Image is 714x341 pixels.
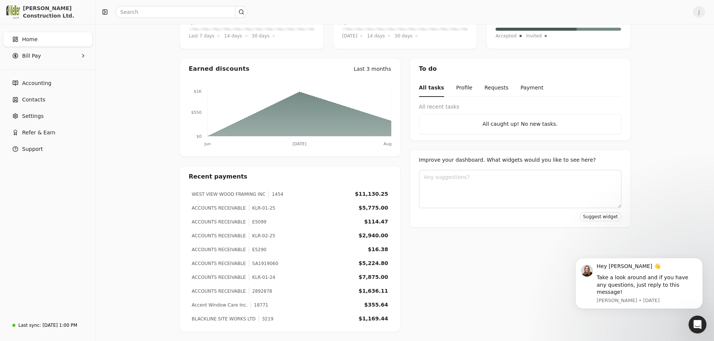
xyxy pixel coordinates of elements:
[484,79,508,97] button: Requests
[359,259,388,267] div: $5,224.80
[249,219,266,225] div: E5099
[355,190,388,198] div: $11,130.25
[249,274,275,281] div: KLR-01-24
[419,156,621,164] div: Improve your dashboard. What widgets would you like to see here?
[359,287,388,295] div: $1,636.11
[192,246,246,253] div: ACCOUNTS RECEIVABLE
[249,205,275,211] div: KLR-01-25
[579,212,621,221] button: Suggest widget
[192,302,248,308] div: Accent Window Care Inc.
[22,79,51,87] span: Accounting
[22,129,55,137] span: Refer & Earn
[204,141,211,146] tspan: Jun
[251,302,268,308] div: 18771
[249,260,278,267] div: SA1919060
[189,64,250,73] div: Earned discounts
[3,109,93,124] a: Settings
[3,92,93,107] a: Contacts
[3,76,93,91] a: Accounting
[368,246,388,253] div: $16.38
[189,32,215,40] span: Last 7 days
[192,260,246,267] div: ACCOUNTS RECEIVABLE
[3,125,93,140] button: Refer & Earn
[42,322,77,329] div: [DATE] 1:00 PM
[364,301,388,309] div: $355.64
[689,316,707,334] iframe: Intercom live chat
[456,79,473,97] button: Profile
[367,32,385,40] span: 14 days
[249,288,272,295] div: 2892878
[419,103,621,111] div: All recent tasks
[196,134,202,139] tspan: $0
[180,166,400,187] div: Recent payments
[564,254,714,321] iframe: Intercom notifications message
[292,141,306,146] tspan: [DATE]
[342,32,358,40] span: [DATE]
[249,246,266,253] div: E5290
[359,273,388,281] div: $7,875.00
[23,4,89,19] div: [PERSON_NAME] Construction Ltd.
[268,191,283,198] div: 1454
[3,32,93,47] a: Home
[359,232,388,240] div: $2,940.00
[419,79,444,97] button: All tasks
[354,65,391,73] div: Last 3 months
[192,205,246,211] div: ACCOUNTS RECEIVABLE
[22,96,45,104] span: Contacts
[192,191,266,198] div: WEST VIEW WOOD FRAMING INC
[193,89,202,94] tspan: $1K
[192,274,246,281] div: ACCOUNTS RECEIVABLE
[425,120,615,128] div: All caught up! No new tasks.
[3,141,93,156] button: Support
[22,36,37,43] span: Home
[359,204,388,212] div: $5,775.00
[192,232,246,239] div: ACCOUNTS RECEIVABLE
[252,32,269,40] span: 30 days
[224,32,242,40] span: 14 days
[22,112,43,120] span: Settings
[395,32,412,40] span: 30 days
[410,58,630,79] div: To do
[359,315,388,323] div: $1,169.44
[22,52,41,60] span: Bill Pay
[18,322,41,329] div: Last sync:
[383,141,391,146] tspan: Aug
[364,218,388,226] div: $114.47
[22,145,43,153] span: Support
[3,319,93,332] a: Last sync:[DATE] 1:00 PM
[259,316,274,322] div: 3219
[6,5,20,19] img: 0537828a-cf49-447f-a6d3-a322c667907b.png
[191,110,202,115] tspan: $550
[495,32,516,40] span: Accepted
[526,32,542,40] span: Invited
[693,6,705,18] button: J
[192,316,256,322] div: BLACKLINE SITE WORKS LTD
[192,219,246,225] div: ACCOUNTS RECEIVABLE
[115,6,247,18] input: Search
[192,288,246,295] div: ACCOUNTS RECEIVABLE
[249,232,275,239] div: KLR-02-25
[3,48,93,63] button: Bill Pay
[521,79,543,97] button: Payment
